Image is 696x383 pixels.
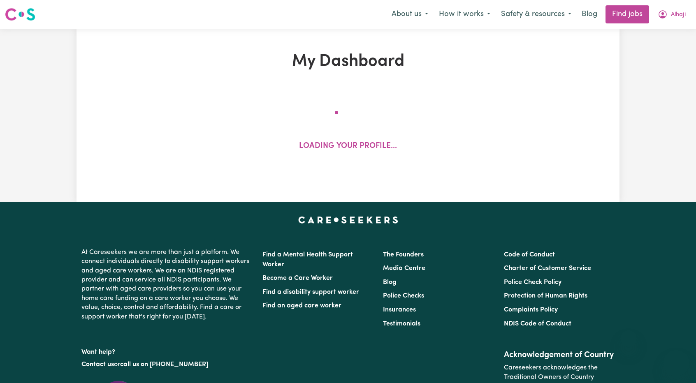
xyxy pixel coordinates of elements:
a: Charter of Customer Service [504,265,591,272]
h2: Acknowledgement of Country [504,350,615,360]
a: Testimonials [383,321,420,327]
h1: My Dashboard [172,52,524,72]
p: At Careseekers we are more than just a platform. We connect individuals directly to disability su... [81,245,253,325]
span: Alhaji [671,10,686,19]
a: Police Checks [383,293,424,299]
button: How it works [434,6,496,23]
iframe: Close message [620,330,637,347]
a: Protection of Human Rights [504,293,587,299]
a: Blog [383,279,397,286]
a: Find a Mental Health Support Worker [262,251,353,268]
a: NDIS Code of Conduct [504,321,571,327]
a: Insurances [383,307,416,313]
button: Safety & resources [496,6,577,23]
a: Code of Conduct [504,251,555,258]
img: Careseekers logo [5,7,35,22]
p: Loading your profile... [299,141,397,152]
p: Want help? [81,344,253,357]
a: Careseekers logo [5,5,35,24]
a: Find jobs [606,5,649,23]
a: Contact us [81,361,114,368]
button: My Account [652,6,691,23]
iframe: Button to launch messaging window [663,350,689,376]
a: Find an aged care worker [262,302,341,309]
a: Police Check Policy [504,279,561,286]
p: or [81,357,253,372]
a: Media Centre [383,265,425,272]
a: Careseekers home page [298,217,398,223]
a: call us on [PHONE_NUMBER] [120,361,208,368]
button: About us [386,6,434,23]
a: Become a Care Worker [262,275,333,281]
a: The Founders [383,251,424,258]
a: Blog [577,5,602,23]
a: Find a disability support worker [262,289,359,295]
a: Complaints Policy [504,307,558,313]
